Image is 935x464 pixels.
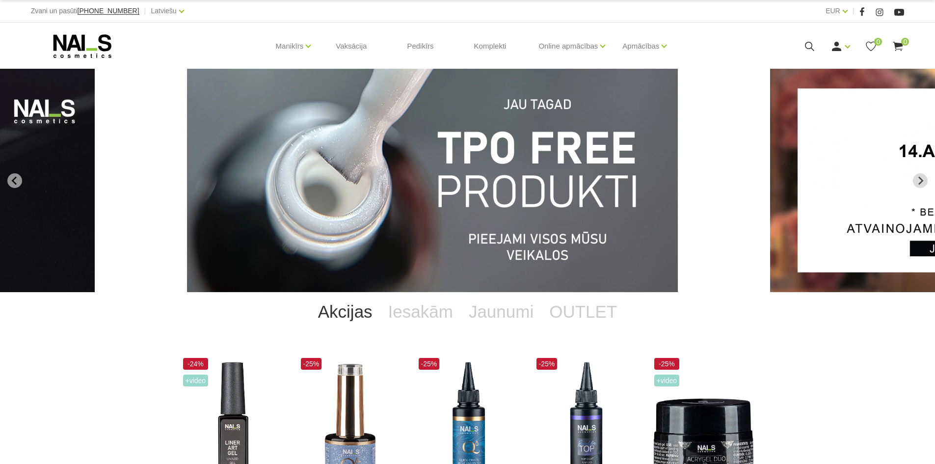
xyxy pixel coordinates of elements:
[892,40,904,53] a: 0
[865,40,877,53] a: 0
[466,23,514,70] a: Komplekti
[874,38,882,46] span: 0
[144,5,146,17] span: |
[913,173,928,188] button: Next slide
[853,5,855,17] span: |
[538,27,598,66] a: Online apmācības
[7,173,22,188] button: Go to last slide
[328,23,374,70] a: Vaksācija
[461,292,541,331] a: Jaunumi
[622,27,659,66] a: Apmācības
[78,7,139,15] a: [PHONE_NUMBER]
[301,358,322,370] span: -25%
[151,5,177,17] a: Latviešu
[276,27,304,66] a: Manikīrs
[536,358,558,370] span: -25%
[187,69,748,292] li: 1 of 12
[826,5,840,17] a: EUR
[654,375,680,386] span: +Video
[399,23,441,70] a: Pedikīrs
[310,292,380,331] a: Akcijas
[380,292,461,331] a: Iesakām
[541,292,625,331] a: OUTLET
[183,375,209,386] span: +Video
[183,358,209,370] span: -24%
[901,38,909,46] span: 0
[31,5,139,17] div: Zvani un pasūti
[654,358,680,370] span: -25%
[419,358,440,370] span: -25%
